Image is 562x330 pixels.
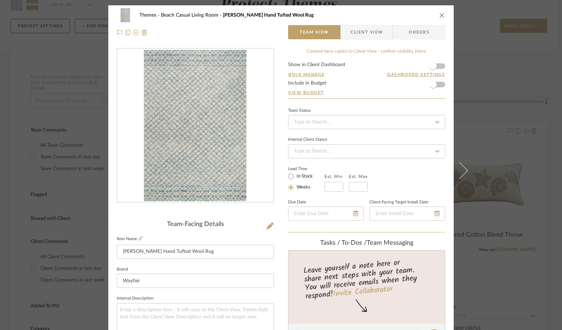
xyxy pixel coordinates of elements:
[117,221,274,228] div: Team-Facing Details
[287,255,446,302] div: Leave yourself a note here or share next steps with your team. You will receive emails when they ...
[439,12,445,18] button: close
[350,25,383,39] span: Client View
[333,283,393,301] a: Invite Collaborator
[288,172,325,192] mat-radio-group: Select item type
[401,25,437,39] span: Orders
[161,13,223,18] span: Beach Casual Living Room
[288,239,445,247] div: team Messaging
[288,90,445,95] a: View Budget
[288,48,445,55] div: Content here copies to Client View - confirm visibility there.
[117,274,274,288] input: Enter Brand
[117,297,154,300] label: Internal Description
[320,240,367,246] span: Tasks / To-Dos /
[369,207,445,221] input: Enter Install Date
[387,71,445,78] button: Dashboard Settings
[142,30,147,35] img: Remove from project
[117,8,134,22] img: 2cc6864e-0763-4b30-b38e-cc7025a1b5e5_48x40.jpg
[119,49,272,202] img: 2cc6864e-0763-4b30-b38e-cc7025a1b5e5_436x436.jpg
[117,236,143,242] label: Item Name
[288,201,306,204] label: Due Date
[288,115,445,129] input: Type to Search…
[349,174,368,179] label: Est. Max
[288,138,327,141] div: Internal Client Status
[288,144,445,158] input: Type to Search…
[117,245,274,259] input: Enter Item Name
[288,71,325,78] button: Bulk Manage
[288,207,364,221] input: Enter Due Date
[288,166,325,172] label: Lead Time
[325,174,343,179] label: Est. Min
[300,25,329,39] span: Team View
[369,201,428,204] label: Client-Facing Target Install Date
[288,109,311,112] div: Team Status
[223,13,314,18] span: [PERSON_NAME] Hand Tufted Wool Rug
[139,13,161,18] span: Themes
[117,49,274,202] div: 0
[117,268,128,271] label: Brand
[295,173,313,180] label: In Stock
[295,184,310,191] label: Weeks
